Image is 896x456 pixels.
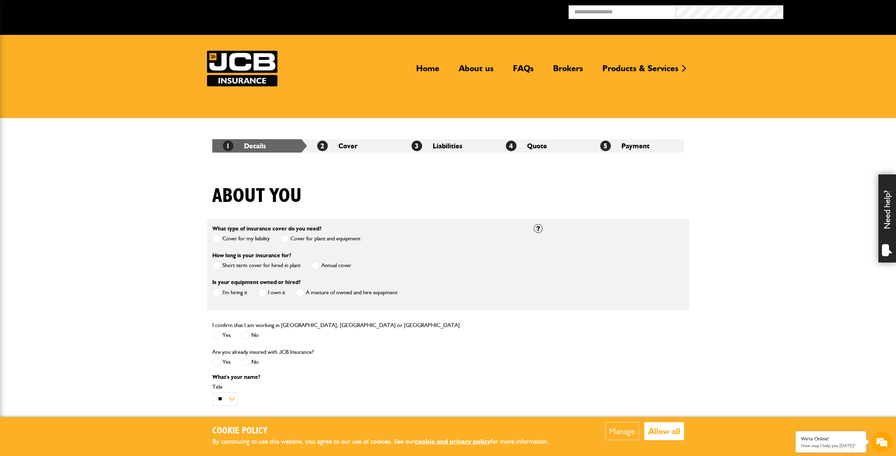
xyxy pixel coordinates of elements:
label: How long is your insurance for? [212,253,291,258]
span: 4 [506,141,516,151]
label: Cover for my liability [212,234,270,243]
p: How may I help you today? [801,443,861,448]
div: Need help? [878,174,896,263]
label: Short term cover for hired in plant [212,261,301,270]
button: Allow all [644,422,684,440]
p: What's your name? [212,374,523,380]
span: 1 [223,141,233,151]
label: I own it [258,288,285,297]
a: About us [453,63,499,79]
a: cookie and privacy policy [415,437,490,445]
label: I'm hiring it [212,288,247,297]
span: 3 [412,141,422,151]
button: Manage [605,422,639,440]
li: Quote [495,139,590,153]
span: 5 [600,141,611,151]
label: No [241,358,259,366]
p: By continuing to use this website, you agree to our use of cookies. See our for more information. [212,436,561,447]
a: Products & Services [597,63,684,79]
li: Liabilities [401,139,495,153]
label: What type of insurance cover do you need? [212,226,321,232]
a: Brokers [548,63,588,79]
label: Title [212,384,523,390]
li: Details [212,139,307,153]
label: Yes [212,331,231,340]
h1: About you [212,184,302,208]
button: Broker Login [783,5,891,16]
label: I confirm that I am working in [GEOGRAPHIC_DATA], [GEOGRAPHIC_DATA] or [GEOGRAPHIC_DATA] [212,322,460,328]
img: JCB Insurance Services logo [207,51,277,86]
label: Are you already insured with JCB Insurance? [212,349,314,355]
label: Yes [212,358,231,366]
label: A mixture of owned and hire equipment [296,288,397,297]
li: Cover [307,139,401,153]
a: JCB Insurance Services [207,51,277,86]
label: Is your equipment owned or hired? [212,279,301,285]
label: Cover for plant and equipment [280,234,361,243]
div: We're Online! [801,436,861,442]
span: 2 [317,141,328,151]
li: Payment [590,139,684,153]
label: Annual cover [311,261,351,270]
h2: Cookie Policy [212,426,561,437]
label: No [241,331,259,340]
a: FAQs [508,63,539,79]
a: Home [411,63,445,79]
